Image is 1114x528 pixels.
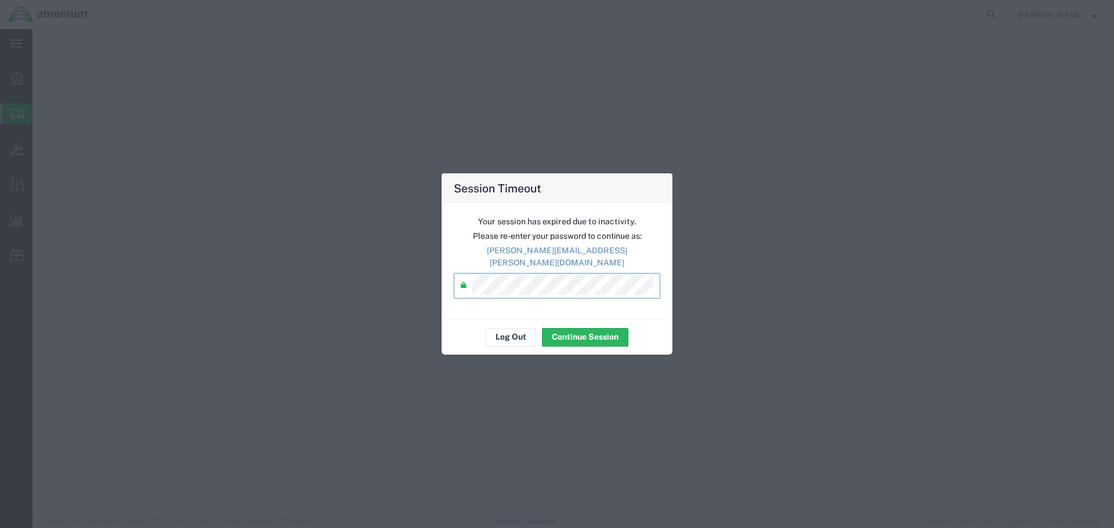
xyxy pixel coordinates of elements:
[454,245,660,269] p: [PERSON_NAME][EMAIL_ADDRESS][PERSON_NAME][DOMAIN_NAME]
[542,328,628,347] button: Continue Session
[454,216,660,228] p: Your session has expired due to inactivity.
[454,180,541,196] h4: Session Timeout
[454,230,660,242] p: Please re-enter your password to continue as:
[486,328,536,347] button: Log Out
